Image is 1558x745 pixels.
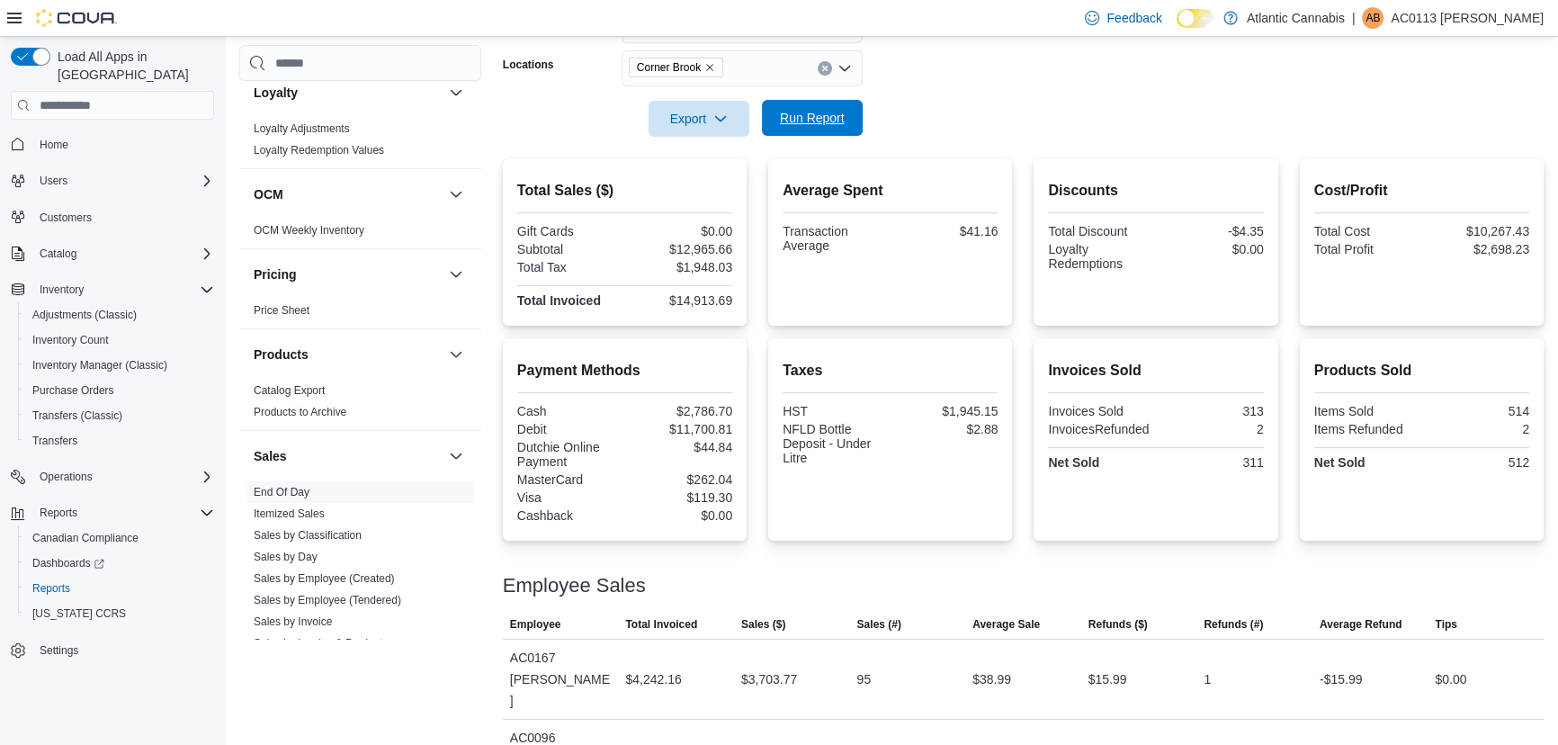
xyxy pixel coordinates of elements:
span: Price Sheet [254,303,309,318]
div: Invoices Sold [1048,404,1152,418]
button: Operations [4,464,221,489]
button: OCM [445,184,467,205]
a: Sales by Invoice [254,615,332,628]
a: Canadian Compliance [25,527,146,549]
div: Transaction Average [783,224,887,253]
a: End Of Day [254,486,309,498]
div: $2,698.23 [1425,242,1529,256]
button: [US_STATE] CCRS [18,601,221,626]
span: Inventory Manager (Classic) [25,355,214,376]
h3: Pricing [254,265,296,283]
strong: Total Invoiced [517,293,601,308]
span: Average Sale [972,617,1040,632]
button: Transfers (Classic) [18,403,221,428]
div: Subtotal [517,242,622,256]
button: Clear input [818,61,832,76]
div: $0.00 [1435,669,1466,690]
label: Locations [503,58,554,72]
a: Adjustments (Classic) [25,304,144,326]
span: Inventory Count [25,329,214,351]
a: Products to Archive [254,406,346,418]
button: Reports [18,576,221,601]
div: Pricing [239,300,481,328]
span: Average Refund [1320,617,1402,632]
span: Total Invoiced [625,617,697,632]
span: Run Report [780,109,845,127]
span: Customers [40,211,92,225]
button: Products [445,344,467,365]
div: 95 [857,669,872,690]
span: Settings [40,643,78,658]
span: Home [40,138,68,152]
div: Total Profit [1314,242,1419,256]
button: Settings [4,637,221,663]
button: Transfers [18,428,221,453]
a: Sales by Invoice & Product [254,637,382,650]
span: AB [1365,7,1380,29]
span: Reports [32,581,70,596]
span: Dark Mode [1177,28,1177,29]
span: Export [659,101,739,137]
button: Inventory Manager (Classic) [18,353,221,378]
button: Users [32,170,75,192]
a: Home [32,134,76,156]
p: | [1352,7,1356,29]
a: [US_STATE] CCRS [25,603,133,624]
button: Catalog [4,241,221,266]
a: Transfers (Classic) [25,405,130,426]
div: Loyalty [239,118,481,168]
a: Sales by Employee (Tendered) [254,594,401,606]
h2: Products Sold [1314,360,1529,381]
a: Inventory Manager (Classic) [25,355,175,376]
div: AC0167 [PERSON_NAME] [503,640,619,719]
span: Sales by Invoice & Product [254,636,382,651]
a: Transfers [25,430,85,452]
span: Dashboards [32,556,104,570]
a: Price Sheet [254,304,309,317]
h3: Loyalty [254,84,298,102]
a: Loyalty Adjustments [254,122,350,135]
a: Purchase Orders [25,380,121,401]
span: Catalog [40,247,76,261]
div: $119.30 [628,490,732,505]
button: Run Report [762,100,863,136]
a: Customers [32,207,99,229]
div: Dutchie Online Payment [517,440,622,469]
div: -$15.99 [1320,669,1362,690]
button: Inventory [32,279,91,301]
button: Customers [4,204,221,230]
span: Sales ($) [741,617,785,632]
div: NFLD Bottle Deposit - Under Litre [783,422,887,465]
span: Transfers [25,430,214,452]
div: $2,786.70 [628,404,732,418]
span: Refunds ($) [1088,617,1148,632]
span: Inventory Manager (Classic) [32,358,167,372]
h3: OCM [254,185,283,203]
div: $44.84 [628,440,732,454]
span: Sales by Invoice [254,615,332,629]
button: Reports [4,500,221,525]
div: OCM [239,220,481,248]
button: Catalog [32,243,84,265]
button: Users [4,168,221,193]
div: Gift Cards [517,224,622,238]
button: Pricing [254,265,442,283]
span: Canadian Compliance [32,531,139,545]
div: 514 [1425,404,1529,418]
span: Transfers [32,434,77,448]
div: 512 [1425,455,1529,470]
div: 1 [1204,669,1211,690]
span: Operations [40,470,93,484]
button: Adjustments (Classic) [18,302,221,328]
a: Settings [32,640,85,661]
span: Adjustments (Classic) [25,304,214,326]
p: AC0113 [PERSON_NAME] [1391,7,1544,29]
button: Operations [32,466,100,488]
div: 313 [1160,404,1264,418]
div: Total Tax [517,260,622,274]
span: Canadian Compliance [25,527,214,549]
span: Catalog Export [254,383,325,398]
a: Reports [25,578,77,599]
div: Total Discount [1048,224,1152,238]
a: Catalog Export [254,384,325,397]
